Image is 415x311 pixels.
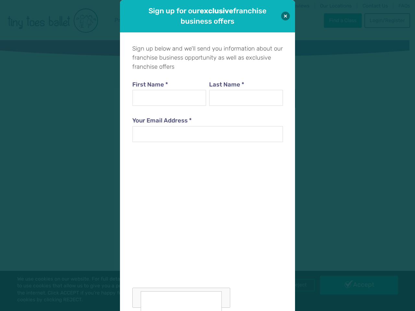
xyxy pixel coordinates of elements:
[132,44,283,71] p: Sign up below and we'll send you information about our franchise business opportunity as well as ...
[138,6,277,26] h1: Sign up for our franchise business offers
[200,6,233,15] strong: exclusive
[132,80,206,89] label: First Name *
[132,116,283,125] label: Your Email Address *
[209,80,283,89] label: Last Name *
